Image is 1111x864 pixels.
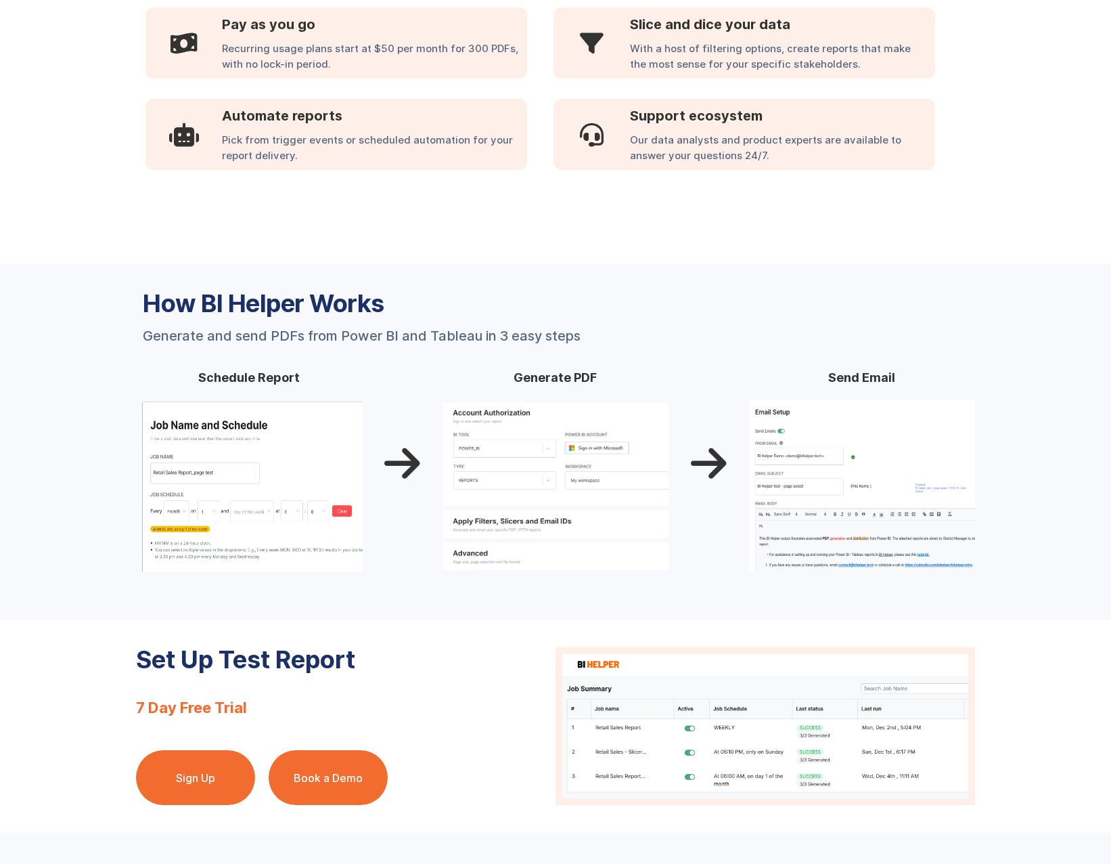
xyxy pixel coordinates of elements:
h3: Automate reports [222,106,527,126]
h3: How BI Helper Works [143,291,968,316]
div: Recurring usage plans start at $50 per month for 300 PDFs, with no lock-in period. [222,41,527,79]
h4: Schedule Report [136,370,363,386]
div: 7 Day Free Trial [136,701,555,750]
div: Our data analysts and product experts are available to answer your questions 24/7. [630,133,935,170]
h3: Set Up Test Report [136,647,555,701]
a: Book a Demo [269,750,388,805]
div:  [145,99,222,170]
a: Sign Up [136,750,255,805]
h3: Support ecosystem [630,106,935,126]
h4: Generate PDF [443,370,669,386]
p:  [691,457,727,471]
div:  [145,7,222,79]
h4: Send Email [748,370,975,386]
div: Generate and send PDFs from Power BI and Tableau in 3 easy steps [143,329,581,343]
div:  [553,99,630,170]
h3: Pay as you go [222,14,527,35]
div:  [553,7,630,79]
p:  [384,457,420,471]
div: Pick from trigger events or scheduled automation for your report delivery. [222,133,527,170]
div: With a host of filtering options, create reports that make the most sense for your specific stake... [630,41,935,79]
h3: Slice and dice your data [630,14,935,35]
